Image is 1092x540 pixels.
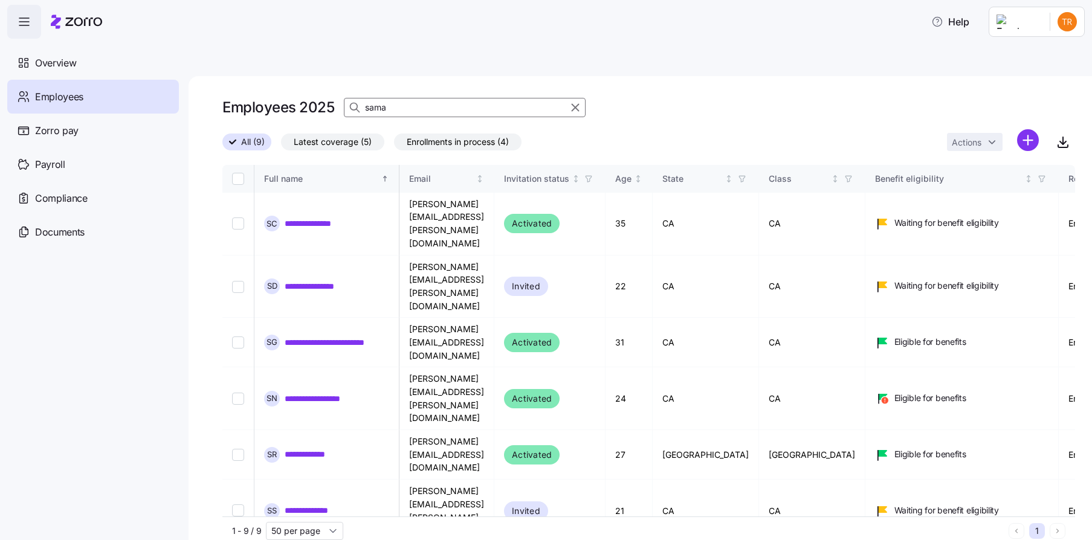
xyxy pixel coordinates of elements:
[634,175,642,183] div: Not sorted
[759,256,865,318] td: CA
[606,256,653,318] td: 22
[35,89,83,104] span: Employees
[7,147,179,181] a: Payroll
[1009,523,1024,539] button: Previous page
[759,193,865,256] td: CA
[512,448,552,462] span: Activated
[615,172,632,185] div: Age
[875,172,1023,185] div: Benefit eligibility
[399,256,494,318] td: [PERSON_NAME][EMAIL_ADDRESS][PERSON_NAME][DOMAIN_NAME]
[254,165,399,193] th: Full nameSorted ascending
[1050,523,1065,539] button: Next page
[476,175,484,183] div: Not sorted
[952,138,981,147] span: Actions
[399,430,494,480] td: [PERSON_NAME][EMAIL_ADDRESS][DOMAIN_NAME]
[504,172,569,185] div: Invitation status
[653,256,759,318] td: CA
[512,279,540,294] span: Invited
[35,225,85,240] span: Documents
[894,392,966,404] span: Eligible for benefits
[407,134,509,150] span: Enrollments in process (4)
[606,430,653,480] td: 27
[1017,129,1039,151] svg: add icon
[232,280,244,292] input: Select record 2
[7,46,179,80] a: Overview
[512,504,540,518] span: Invited
[865,165,1059,193] th: Benefit eligibilityNot sorted
[7,181,179,215] a: Compliance
[7,80,179,114] a: Employees
[267,282,277,290] span: S D
[1029,523,1045,539] button: 1
[653,430,759,480] td: [GEOGRAPHIC_DATA]
[572,175,580,183] div: Not sorted
[759,430,865,480] td: [GEOGRAPHIC_DATA]
[512,335,552,350] span: Activated
[769,172,829,185] div: Class
[35,191,88,206] span: Compliance
[725,175,733,183] div: Not sorted
[399,193,494,256] td: [PERSON_NAME][EMAIL_ADDRESS][PERSON_NAME][DOMAIN_NAME]
[653,193,759,256] td: CA
[409,172,474,185] div: Email
[494,165,606,193] th: Invitation statusNot sorted
[267,220,277,228] span: S C
[606,165,653,193] th: AgeNot sorted
[399,318,494,367] td: [PERSON_NAME][EMAIL_ADDRESS][DOMAIN_NAME]
[35,157,65,172] span: Payroll
[232,336,244,349] input: Select record 3
[264,172,379,185] div: Full name
[947,133,1003,151] button: Actions
[232,173,244,185] input: Select all records
[35,123,79,138] span: Zorro pay
[831,175,839,183] div: Not sorted
[399,165,494,193] th: EmailNot sorted
[232,449,244,461] input: Select record 5
[894,504,999,516] span: Waiting for benefit eligibility
[7,215,179,249] a: Documents
[512,216,552,231] span: Activated
[894,217,999,229] span: Waiting for benefit eligibility
[894,448,966,460] span: Eligible for benefits
[399,367,494,430] td: [PERSON_NAME][EMAIL_ADDRESS][PERSON_NAME][DOMAIN_NAME]
[653,367,759,430] td: CA
[894,336,966,348] span: Eligible for benefits
[606,367,653,430] td: 24
[759,367,865,430] td: CA
[35,56,76,71] span: Overview
[606,193,653,256] td: 35
[7,114,179,147] a: Zorro pay
[344,98,586,117] input: Search Employees
[267,451,277,458] span: S R
[232,217,244,230] input: Select record 1
[1068,172,1086,185] div: Role
[759,318,865,367] td: CA
[653,318,759,367] td: CA
[662,172,723,185] div: State
[267,338,277,346] span: S G
[1024,175,1033,183] div: Not sorted
[294,134,372,150] span: Latest coverage (5)
[241,134,265,150] span: All (9)
[232,505,244,517] input: Select record 6
[653,165,759,193] th: StateNot sorted
[267,394,277,402] span: S N
[759,165,865,193] th: ClassNot sorted
[381,175,389,183] div: Sorted ascending
[606,318,653,367] td: 31
[232,525,261,537] span: 1 - 9 / 9
[267,507,277,515] span: S S
[222,98,334,117] h1: Employees 2025
[894,280,999,292] span: Waiting for benefit eligibility
[512,391,552,406] span: Activated
[232,393,244,405] input: Select record 4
